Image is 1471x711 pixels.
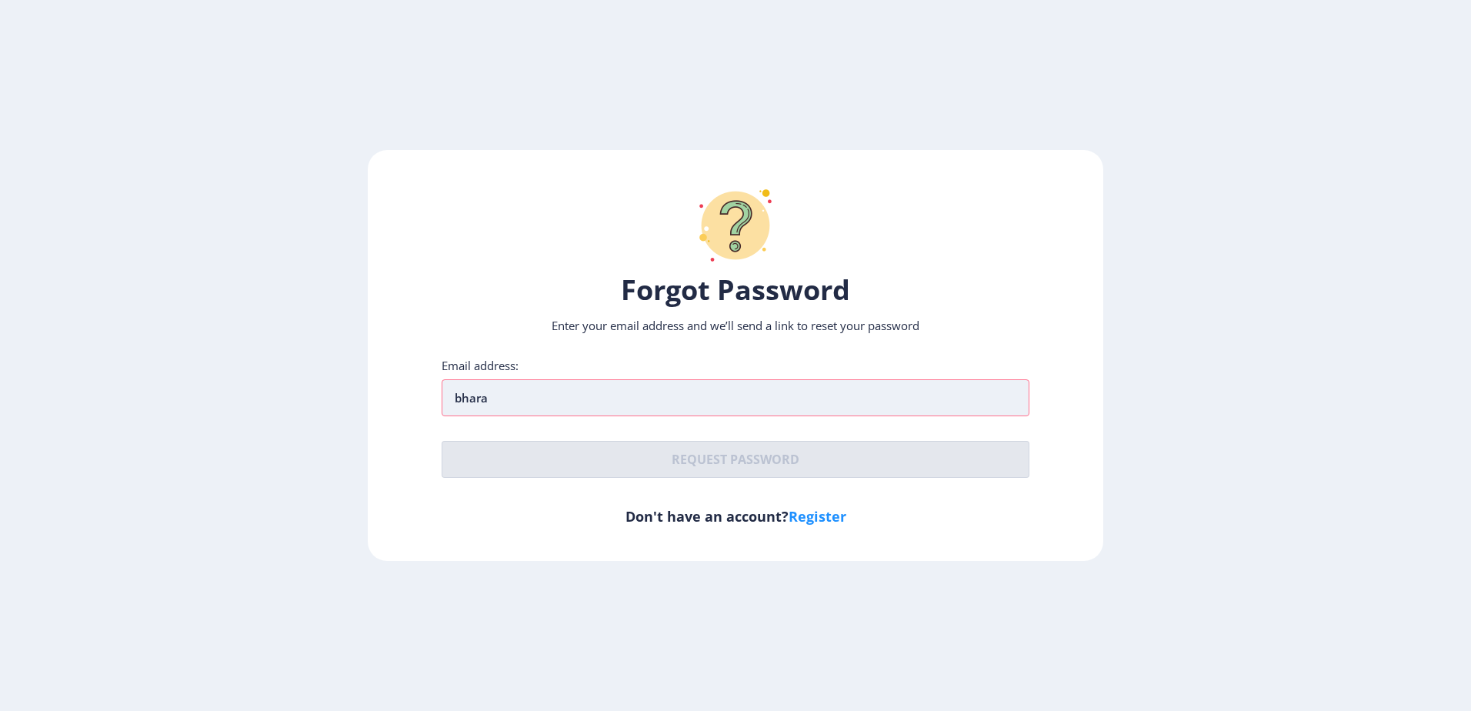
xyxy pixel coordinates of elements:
[442,441,1030,478] button: Request password
[442,507,1030,526] h6: Don't have an account?
[689,179,782,272] img: question-mark
[789,507,846,526] a: Register
[442,272,1030,309] h1: Forgot Password
[442,379,1030,416] input: Email address
[442,318,1030,333] p: Enter your email address and we’ll send a link to reset your password
[442,358,519,373] label: Email address:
